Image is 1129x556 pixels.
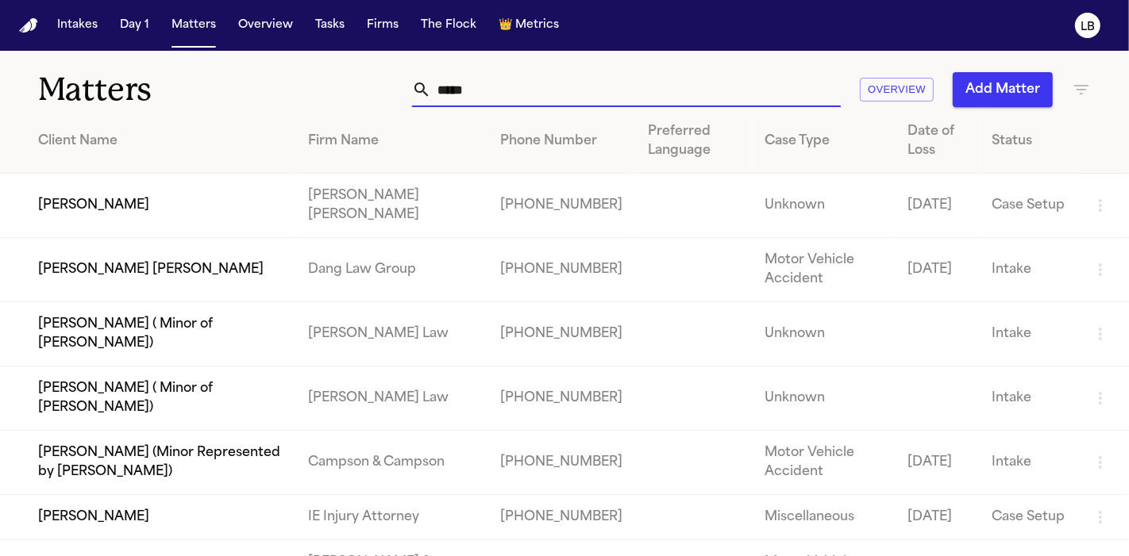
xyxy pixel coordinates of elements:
[487,366,635,431] td: [PHONE_NUMBER]
[295,366,487,431] td: [PERSON_NAME] Law
[487,495,635,540] td: [PHONE_NUMBER]
[895,174,979,238] td: [DATE]
[752,174,894,238] td: Unknown
[895,495,979,540] td: [DATE]
[414,11,483,40] button: The Flock
[752,302,894,366] td: Unknown
[752,495,894,540] td: Miscellaneous
[309,11,351,40] button: Tasks
[752,366,894,431] td: Unknown
[295,495,487,540] td: IE Injury Attorney
[979,174,1078,238] td: Case Setup
[19,18,38,33] a: Home
[360,11,405,40] button: Firms
[979,238,1078,302] td: Intake
[953,72,1053,107] button: Add Matter
[487,174,635,238] td: [PHONE_NUMBER]
[752,431,894,495] td: Motor Vehicle Accident
[295,174,487,238] td: [PERSON_NAME] [PERSON_NAME]
[979,302,1078,366] td: Intake
[295,238,487,302] td: Dang Law Group
[308,132,475,151] div: Firm Name
[295,431,487,495] td: Campson & Campson
[487,431,635,495] td: [PHONE_NUMBER]
[492,11,565,40] button: crownMetrics
[232,11,299,40] button: Overview
[907,122,966,160] div: Date of Loss
[19,18,38,33] img: Finch Logo
[979,495,1078,540] td: Case Setup
[895,238,979,302] td: [DATE]
[895,431,979,495] td: [DATE]
[979,431,1078,495] td: Intake
[487,302,635,366] td: [PHONE_NUMBER]
[648,122,740,160] div: Preferred Language
[752,238,894,302] td: Motor Vehicle Accident
[51,11,104,40] button: Intakes
[500,132,622,151] div: Phone Number
[114,11,156,40] button: Day 1
[860,78,934,102] button: Overview
[487,238,635,302] td: [PHONE_NUMBER]
[165,11,222,40] button: Matters
[38,70,328,109] h1: Matters
[38,132,283,151] div: Client Name
[992,132,1065,151] div: Status
[295,302,487,366] td: [PERSON_NAME] Law
[765,132,881,151] div: Case Type
[979,366,1078,431] td: Intake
